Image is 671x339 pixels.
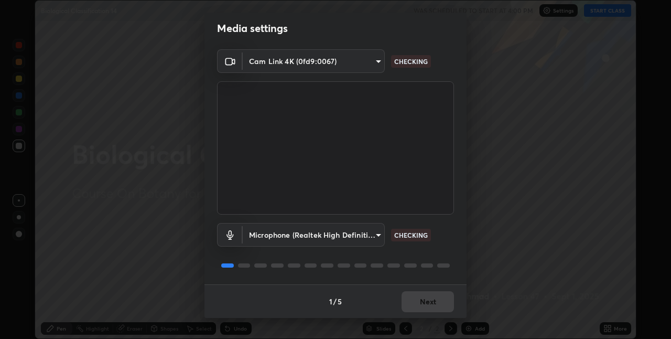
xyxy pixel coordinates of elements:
[394,230,428,240] p: CHECKING
[243,49,385,73] div: Cam Link 4K (0fd9:0067)
[217,22,288,35] h2: Media settings
[338,296,342,307] h4: 5
[394,57,428,66] p: CHECKING
[243,223,385,247] div: Cam Link 4K (0fd9:0067)
[329,296,332,307] h4: 1
[333,296,337,307] h4: /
